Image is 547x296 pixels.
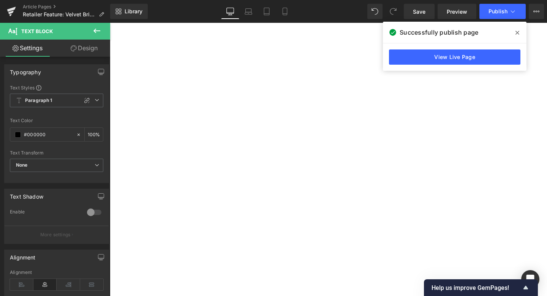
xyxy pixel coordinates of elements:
a: Laptop [239,4,258,19]
div: Text Shadow [10,189,43,200]
span: Save [413,8,425,16]
div: Text Transform [10,150,103,156]
span: Preview [447,8,467,16]
b: None [16,162,28,168]
span: Help us improve GemPages! [432,284,521,291]
a: Article Pages [23,4,110,10]
p: More settings [40,231,71,238]
div: Alignment [10,250,36,261]
a: New Library [110,4,148,19]
button: Undo [367,4,383,19]
a: Preview [438,4,476,19]
button: Redo [386,4,401,19]
div: Open Intercom Messenger [521,270,539,288]
a: Desktop [221,4,239,19]
input: Color [24,130,73,139]
button: Publish [479,4,526,19]
button: More settings [5,226,109,243]
span: Library [125,8,142,15]
a: View Live Page [389,49,520,65]
b: Paragraph 1 [25,97,52,104]
div: % [85,128,103,141]
div: Typography [10,65,41,75]
div: Text Color [10,118,103,123]
button: More [529,4,544,19]
span: Publish [489,8,507,14]
a: Design [57,40,112,57]
div: Alignment [10,270,103,275]
div: Text Styles [10,84,103,91]
span: Successfully publish page [400,28,478,37]
button: Show survey - Help us improve GemPages! [432,283,530,292]
span: Text Block [21,28,53,34]
div: Enable [10,209,79,217]
span: Retailer Feature: Velvet Bride [23,11,96,18]
a: Tablet [258,4,276,19]
a: Mobile [276,4,294,19]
